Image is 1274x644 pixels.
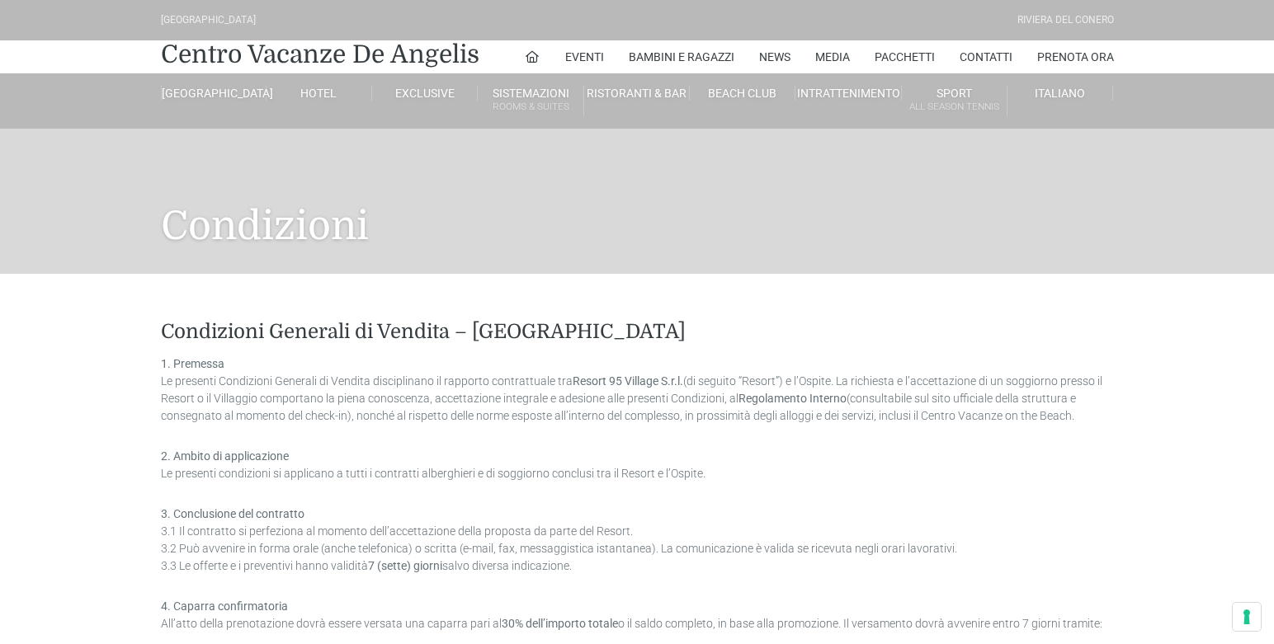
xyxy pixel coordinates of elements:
[875,40,935,73] a: Pacchetti
[161,507,304,520] strong: 3. Conclusione del contratto
[161,320,686,343] strong: Condizioni Generali di Vendita – [GEOGRAPHIC_DATA]
[161,448,1114,482] p: Le presenti condizioni si applicano a tutti i contratti alberghieri e di soggiorno conclusi tra i...
[161,355,1114,425] p: Le presenti Condizioni Generali di Vendita disciplinano il rapporto contrattuale tra (di seguito ...
[690,86,795,101] a: Beach Club
[738,392,847,405] strong: Regolamento Interno
[759,40,790,73] a: News
[478,99,583,115] small: Rooms & Suites
[161,505,1114,575] p: 3.1 Il contratto si perfeziona al momento dell’accettazione della proposta da parte del Resort. 3...
[161,38,479,71] a: Centro Vacanze De Angelis
[1037,40,1114,73] a: Prenota Ora
[368,559,442,572] strong: 7 (sette) giorni
[1017,12,1114,28] div: Riviera Del Conero
[815,40,850,73] a: Media
[502,617,618,630] strong: 30% dell’importo totale
[902,99,1007,115] small: All Season Tennis
[573,374,683,388] strong: Resort 95 Village S.r.l.
[478,86,583,116] a: SistemazioniRooms & Suites
[960,40,1012,73] a: Contatti
[267,86,372,101] a: Hotel
[629,40,734,73] a: Bambini e Ragazzi
[161,599,288,613] strong: 4. Caparra confirmatoria
[902,86,1007,116] a: SportAll Season Tennis
[161,86,267,101] a: [GEOGRAPHIC_DATA]
[1233,603,1261,631] button: Le tue preferenze relative al consenso per le tecnologie di tracciamento
[565,40,604,73] a: Eventi
[584,86,690,101] a: Ristoranti & Bar
[161,357,224,370] strong: 1. Premessa
[161,129,1114,274] h1: Condizioni
[161,598,1114,632] p: All’atto della prenotazione dovrà essere versata una caparra pari al o il saldo completo, in base...
[1035,87,1085,100] span: Italiano
[161,449,289,463] strong: 2. Ambito di applicazione
[1007,86,1113,101] a: Italiano
[795,86,901,101] a: Intrattenimento
[161,12,256,28] div: [GEOGRAPHIC_DATA]
[372,86,478,101] a: Exclusive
